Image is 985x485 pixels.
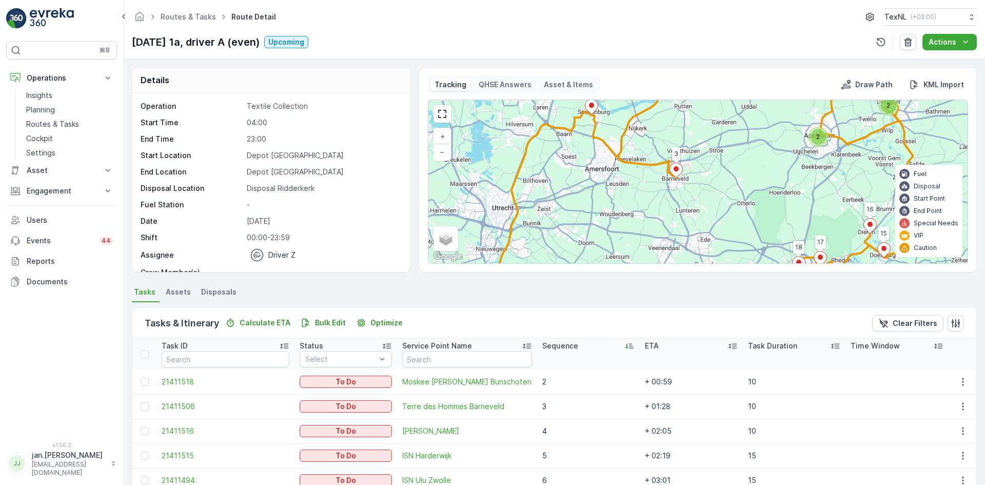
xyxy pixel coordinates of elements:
span: Moskee [PERSON_NAME] Bunschoten [402,377,532,387]
p: ⌘B [100,46,110,54]
button: To Do [300,400,392,413]
div: JJ [9,455,25,472]
p: Task ID [162,341,188,351]
a: Zoom In [435,129,450,144]
p: Cockpit [26,133,53,144]
button: Engagement [6,181,117,201]
p: Sequence [542,341,578,351]
button: Calculate ETA [221,317,294,329]
button: Clear Filters [872,315,943,332]
p: Textile Collection [247,101,400,111]
p: 10 [748,426,840,436]
p: Reports [27,256,113,266]
p: 4 [542,426,635,436]
p: End Location [141,167,243,177]
p: End Time [141,134,243,144]
p: Clear Filters [893,318,937,328]
td: + 02:19 [640,443,742,468]
p: Crew Member(s) [141,267,243,278]
p: 04:00 [247,118,400,128]
p: Depot [GEOGRAPHIC_DATA] [247,150,400,161]
td: + 02:05 [640,419,742,443]
p: 23:00 [247,134,400,144]
div: Toggle Row Selected [141,452,149,460]
span: 21411516 [162,426,289,436]
p: Asset & Items [544,80,593,90]
a: 21411515 [162,451,289,461]
p: Task Duration [748,341,797,351]
a: Settings [22,146,117,160]
p: QHSE Answers [479,80,531,90]
p: Tracking [435,80,466,90]
div: Toggle Row Selected [141,427,149,435]
p: Planning [26,105,55,115]
span: Tasks [134,287,155,297]
p: Routes & Tasks [26,119,79,129]
p: To Do [336,426,356,436]
img: logo_light-DOdMpM7g.png [30,8,74,29]
p: Events [27,236,93,246]
p: Disposal Ridderkerk [247,183,400,193]
p: Draw Path [855,80,893,90]
a: 21411506 [162,401,289,412]
p: Date [141,216,243,226]
p: Insights [26,90,52,101]
a: Cockpit [22,131,117,146]
p: Asset [27,165,96,176]
span: + [440,132,445,141]
button: To Do [300,425,392,437]
a: Moskee Haci Bayram Bunschoten [402,377,532,387]
img: logo [6,8,27,29]
p: 5 [542,451,635,461]
p: To Do [336,401,356,412]
a: Documents [6,271,117,292]
a: ISN Harderwijk [402,451,532,461]
button: Draw Path [837,79,897,91]
p: Start Point [914,195,945,203]
div: 2 [878,95,899,116]
p: ( +02:00 ) [911,13,936,21]
p: jan.[PERSON_NAME] [32,450,106,460]
p: 44 [102,237,111,245]
a: 21411518 [162,377,289,387]
button: Upcoming [264,36,308,48]
p: Special Needs [914,219,958,227]
button: Actions [922,34,977,50]
p: Time Window [851,341,900,351]
input: Search [402,351,532,367]
p: [DATE] 1a, driver A (even) [132,34,260,50]
a: Reports [6,251,117,271]
button: Optimize [352,317,407,329]
p: Status [300,341,323,351]
a: Planning [22,103,117,117]
td: + 01:28 [640,394,742,419]
span: − [440,147,445,156]
a: Zoom Out [435,144,450,160]
button: Asset [6,160,117,181]
p: Depot [GEOGRAPHIC_DATA] [247,167,400,177]
p: Driver Z [268,250,295,260]
p: - [247,267,400,278]
p: ETA [645,341,659,351]
a: Routes & Tasks [22,117,117,131]
p: To Do [336,377,356,387]
div: Toggle Row Selected [141,402,149,411]
p: 3 [542,401,635,412]
a: Homepage [134,15,145,24]
button: To Do [300,450,392,462]
p: 10 [748,401,840,412]
p: Upcoming [268,37,304,47]
p: Optimize [370,318,403,328]
a: Terre des Hommes Barneveld [402,401,532,412]
span: v 1.50.2 [6,442,117,448]
a: View Fullscreen [435,106,450,122]
button: JJjan.[PERSON_NAME][EMAIL_ADDRESS][DOMAIN_NAME] [6,450,117,477]
span: 2 [816,133,820,141]
p: VIP [914,231,923,240]
button: Bulk Edit [297,317,350,329]
p: Assignee [141,250,174,260]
